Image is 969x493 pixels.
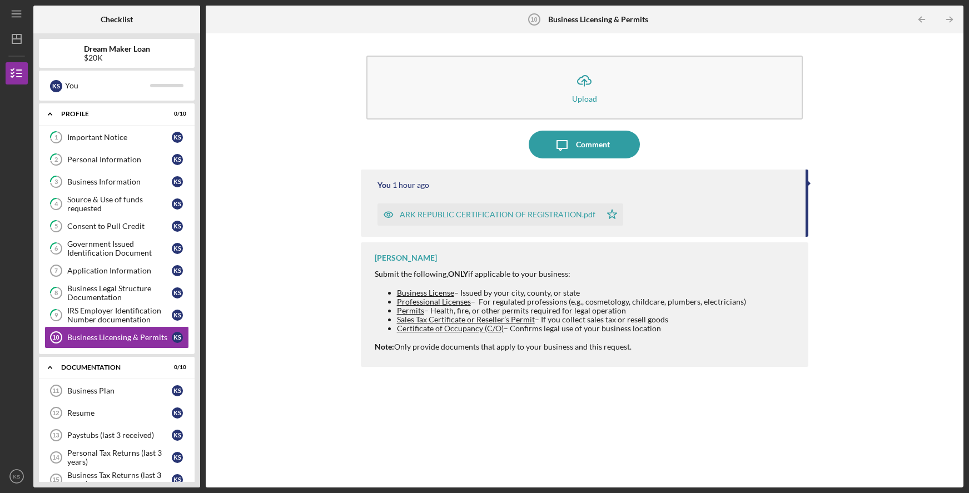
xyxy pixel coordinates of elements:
[84,44,150,53] b: Dream Maker Loan
[172,132,183,143] div: K S
[61,364,158,371] div: Documentation
[375,341,746,353] p: Only provide documents that apply to your business and this request.
[531,16,538,23] tspan: 10
[172,430,183,441] div: K S
[44,282,189,304] a: 8Business Legal Structure DocumentationKS
[67,240,172,257] div: Government Issued Identification Document
[67,155,172,164] div: Personal Information
[44,237,189,260] a: 6Government Issued Identification DocumentKS
[6,465,28,487] button: KS
[61,111,158,117] div: Profile
[448,269,468,278] strong: ONLY
[101,15,133,24] b: Checklist
[44,446,189,469] a: 14Personal Tax Returns (last 3 years)KS
[54,290,58,297] tspan: 8
[44,171,189,193] a: 3Business InformationKS
[67,386,172,395] div: Business Plan
[576,131,610,158] div: Comment
[397,324,746,333] li: – Confirms legal use of your business location
[375,253,437,262] div: [PERSON_NAME]
[44,148,189,171] a: 2Personal InformationKS
[44,215,189,237] a: 5Consent to Pull CreditKS
[67,449,172,466] div: Personal Tax Returns (last 3 years)
[44,304,189,326] a: 9IRS Employer Identification Number documentationKS
[172,176,183,187] div: K S
[67,177,172,186] div: Business Information
[397,315,535,324] span: Sales Tax Certificate or Reseller’s Permit
[50,80,62,92] div: K S
[397,297,471,306] span: Professional Licenses
[172,385,183,396] div: K S
[44,326,189,348] a: 10Business Licensing & PermitsKS
[54,267,58,274] tspan: 7
[172,221,183,232] div: K S
[172,154,183,165] div: K S
[67,222,172,231] div: Consent to Pull Credit
[84,53,150,62] div: $20K
[400,210,595,219] div: ARK REPUBLIC CERTIFICATION OF REGISTRATION.pdf
[67,284,172,302] div: Business Legal Structure Documentation
[172,198,183,210] div: K S
[44,424,189,446] a: 13Paystubs (last 3 received)KS
[172,407,183,419] div: K S
[166,111,186,117] div: 0 / 10
[397,306,424,315] span: Permits
[172,265,183,276] div: K S
[44,126,189,148] a: 1Important NoticeKS
[377,203,623,226] button: ARK REPUBLIC CERTIFICATION OF REGISTRATION.pdf
[44,193,189,215] a: 4Source & Use of funds requestedKS
[44,402,189,424] a: 12ResumeKS
[572,94,597,103] div: Upload
[52,454,59,461] tspan: 14
[54,223,58,230] tspan: 5
[172,452,183,463] div: K S
[54,134,58,141] tspan: 1
[67,471,172,489] div: Business Tax Returns (last 3 years)
[67,333,172,342] div: Business Licensing & Permits
[52,476,59,483] tspan: 15
[52,387,59,394] tspan: 11
[54,201,58,208] tspan: 4
[397,288,746,297] li: – Issued by your city, county, or state
[65,76,150,95] div: You
[54,156,58,163] tspan: 2
[52,432,59,439] tspan: 13
[54,245,58,252] tspan: 6
[397,323,504,333] span: Certificate of Occupancy (C/O)
[54,178,58,186] tspan: 3
[172,332,183,343] div: K S
[44,260,189,282] a: 7Application InformationKS
[52,334,59,341] tspan: 10
[67,409,172,417] div: Resume
[397,306,746,315] li: – Health, fire, or other permits required for legal operation
[67,431,172,440] div: Paystubs (last 3 received)
[397,297,746,306] li: – For regulated professions (e.g., cosmetology, childcare, plumbers, electricians)
[44,469,189,491] a: 15Business Tax Returns (last 3 years)KS
[172,474,183,485] div: K S
[54,312,58,319] tspan: 9
[44,380,189,402] a: 11Business PlanKS
[172,287,183,298] div: K S
[392,181,429,190] time: 2025-09-06 22:56
[67,195,172,213] div: Source & Use of funds requested
[67,266,172,275] div: Application Information
[52,410,59,416] tspan: 12
[67,306,172,324] div: IRS Employer Identification Number documentation
[548,15,648,24] b: Business Licensing & Permits
[375,268,746,280] p: Submit the following, if applicable to your business:
[397,288,454,297] span: Business License
[397,315,746,324] li: – If you collect sales tax or resell goods
[166,364,186,371] div: 0 / 10
[529,131,640,158] button: Comment
[67,133,172,142] div: Important Notice
[172,243,183,254] div: K S
[375,342,394,351] strong: Note:
[377,181,391,190] div: You
[366,56,803,119] button: Upload
[172,310,183,321] div: K S
[13,474,21,480] text: KS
